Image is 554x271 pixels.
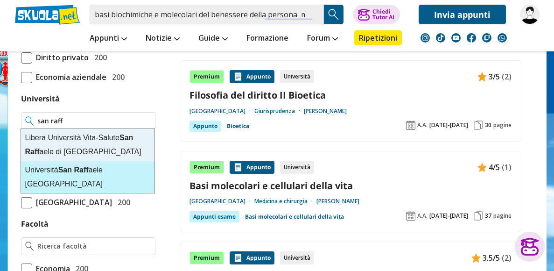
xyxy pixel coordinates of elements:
div: Chiedi Tutor AI [372,9,394,20]
div: Premium [189,251,224,264]
img: Appunti contenuto [477,163,487,172]
span: 200 [91,51,107,64]
img: Pagine [474,211,483,221]
img: twitch [482,33,491,43]
a: Medicina e chirurgia [254,198,316,205]
img: instagram [421,33,430,43]
img: Appunti contenuto [233,163,243,172]
button: ChiediTutor AI [353,5,400,24]
span: [GEOGRAPHIC_DATA] [32,196,112,208]
span: [DATE]-[DATE] [429,212,468,220]
a: Invia appunti [419,5,506,24]
span: A.A. [417,121,428,129]
a: Basi molecolari e cellulari della vita [245,211,344,222]
a: Appunti [87,30,129,47]
label: Università [21,93,60,104]
span: [DATE]-[DATE] [429,121,468,129]
div: Appunto [230,161,274,174]
div: Appunto [230,70,274,83]
a: Formazione [244,30,291,47]
strong: San [58,166,72,174]
span: 30 [485,121,491,129]
div: Università [280,70,314,83]
img: Anno accademico [406,121,415,130]
span: (2) [502,252,512,264]
img: Appunti contenuto [233,72,243,81]
a: Bioetica [227,121,249,132]
span: 37 [485,212,491,220]
img: youtube [451,33,461,43]
span: Economia aziendale [32,71,106,83]
span: (1) [502,161,512,173]
a: [GEOGRAPHIC_DATA] [189,198,254,205]
a: [PERSON_NAME] [304,107,347,115]
div: Premium [189,70,224,83]
a: [GEOGRAPHIC_DATA] [189,107,254,115]
span: A.A. [417,212,428,220]
div: Appunto [230,251,274,264]
span: 200 [114,196,130,208]
div: Libera Università Vita-Salute aele di [GEOGRAPHIC_DATA] [21,129,154,161]
span: pagine [493,212,512,220]
strong: Raff [25,148,39,156]
img: Appunti contenuto [471,253,481,263]
div: Università [280,251,314,264]
span: pagine [493,121,512,129]
a: [PERSON_NAME] [316,198,359,205]
img: Appunti contenuto [477,72,487,81]
div: Appunto [189,121,221,132]
div: Università aele [GEOGRAPHIC_DATA] [21,161,154,193]
strong: San [119,134,133,142]
input: Ricerca facoltà [37,242,151,251]
a: Forum [305,30,340,47]
a: Giurisprudenza [254,107,304,115]
strong: Raff [74,166,88,174]
a: Ripetizioni [354,30,402,45]
span: 3/5 [489,71,500,83]
img: yea245 [520,5,540,24]
span: (2) [502,71,512,83]
span: Diritto privato [32,51,89,64]
div: Appunti esame [189,211,239,222]
input: Cerca appunti, riassunti o versioni [90,5,324,24]
img: Cerca appunti, riassunti o versioni [327,7,341,21]
div: Università [280,161,314,174]
span: 4/5 [489,161,500,173]
a: Guide [196,30,230,47]
a: Filosofia del diritto II Bioetica [189,89,512,101]
img: Pagine [474,121,483,130]
input: Ricerca universita [37,116,151,126]
a: Basi molecolari e cellulari della vita [189,179,512,192]
a: Notizie [143,30,182,47]
img: Appunti contenuto [233,253,243,263]
img: tiktok [436,33,445,43]
img: Anno accademico [406,211,415,221]
label: Facoltà [21,219,49,229]
img: Ricerca universita [25,116,34,126]
span: 3.5/5 [483,252,500,264]
div: Premium [189,161,224,174]
span: 200 [108,71,125,83]
img: WhatsApp [498,33,507,43]
img: Ricerca facoltà [25,242,34,251]
button: Search Button [324,5,344,24]
img: facebook [467,33,476,43]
